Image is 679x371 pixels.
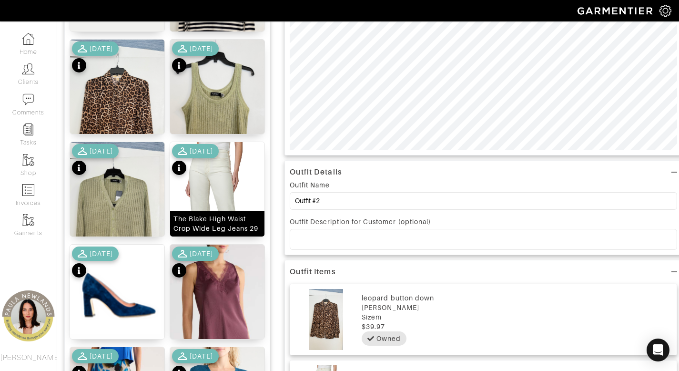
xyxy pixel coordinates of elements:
[573,2,659,19] img: garmentier-logo-header-white-b43fb05a5012e4ada735d5af1a66efaba907eab6374d6393d1fbf88cb4ef424d.png
[362,293,672,303] div: leopard button down
[72,247,119,261] div: Purchased date
[172,41,219,56] div: Purchased date
[362,303,672,312] div: [PERSON_NAME]
[172,144,219,158] div: Purchased date
[90,146,113,156] div: [DATE]
[172,144,219,177] div: See product info
[90,44,113,53] div: [DATE]
[22,63,34,75] img: clients-icon-6bae9207a08558b7cb47a8932f037763ab4055f8c8b6bfacd5dc20c3e0201464.png
[22,93,34,105] img: comment-icon-a0a6a9ef722e966f86d9cbdc48e553b5cf19dbc54f86b18d962a5391bc8f6eb6.png
[362,312,672,322] div: Size m
[172,247,219,280] div: See product info
[172,349,219,363] div: Purchased date
[90,249,113,258] div: [DATE]
[659,5,671,17] img: gear-icon-white-bd11855cb880d31180b6d7d6211b90ccbf57a29d726f0c71d8c61bd08dd39cc2.png
[290,167,342,177] div: Outfit Details
[170,142,264,287] img: details
[647,339,669,361] div: Open Intercom Messenger
[172,41,219,75] div: See product info
[173,214,261,233] div: The Blake High Waist Crop Wide Leg Jeans 29
[22,124,34,135] img: reminder-icon-8004d30b9f0a5d33ae49ab947aed9ed385cf756f9e5892f1edd6e32f2345188e.png
[290,217,677,227] div: Outfit Description for Customer (optional)
[190,146,213,156] div: [DATE]
[290,180,330,190] div: Outfit Name
[190,351,213,361] div: [DATE]
[72,349,119,363] div: Purchased date
[22,154,34,166] img: garments-icon-b7da505a4dc4fd61783c78ac3ca0ef83fa9d6f193b1c9dc38574b1d14d53ca28.png
[70,245,164,339] img: details
[190,249,213,258] div: [DATE]
[72,144,119,158] div: Purchased date
[72,144,119,177] div: See product info
[172,247,219,261] div: Purchased date
[90,351,113,361] div: [DATE]
[22,184,34,196] img: orders-icon-0abe47150d42831381b5fb84f609e132dff9fe21cb692f30cb5eec754e2cba89.png
[22,33,34,45] img: dashboard-icon-dbcd8f5a0b271acd01030246c82b418ddd0df26cd7fceb0bd07c9910d44c42f6.png
[290,267,336,277] div: Outfit Items
[295,289,357,350] img: leopard button down
[72,41,119,75] div: See product info
[22,214,34,226] img: garments-icon-b7da505a4dc4fd61783c78ac3ca0ef83fa9d6f193b1c9dc38574b1d14d53ca28.png
[170,40,264,207] img: details
[70,142,164,310] img: details
[362,322,672,331] div: $39.97
[376,334,401,343] div: Owned
[72,41,119,56] div: Purchased date
[72,247,119,280] div: See product info
[190,44,213,53] div: [DATE]
[70,40,164,207] img: details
